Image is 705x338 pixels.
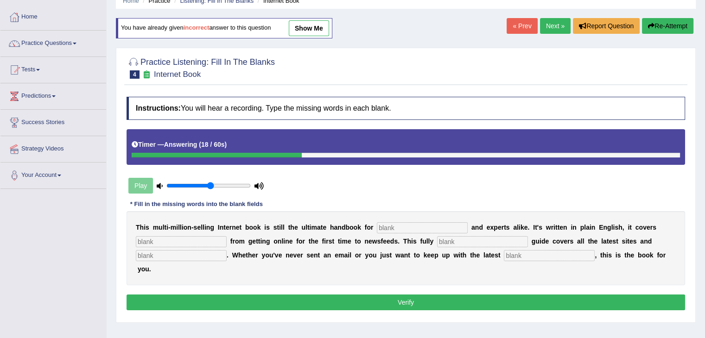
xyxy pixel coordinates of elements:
[323,224,326,231] b: e
[611,224,613,231] b: l
[349,251,351,259] b: l
[140,224,144,231] b: h
[182,224,184,231] b: i
[337,224,342,231] b: n
[338,251,344,259] b: m
[599,224,603,231] b: E
[178,224,180,231] b: l
[357,238,361,245] b: o
[210,224,214,231] b: g
[301,224,305,231] b: u
[628,224,629,231] b: i
[203,224,204,231] b: l
[171,224,176,231] b: m
[458,251,460,259] b: i
[327,251,331,259] b: n
[330,224,334,231] b: h
[266,224,270,231] b: s
[653,224,656,231] b: s
[581,238,583,245] b: l
[294,224,298,231] b: e
[357,224,361,231] b: k
[342,224,346,231] b: d
[354,224,358,231] b: o
[647,224,650,231] b: e
[159,224,163,231] b: u
[613,224,615,231] b: i
[524,224,528,231] b: e
[622,224,624,231] b: ,
[545,238,549,245] b: e
[625,238,627,245] b: i
[622,238,625,245] b: s
[197,224,201,231] b: e
[368,238,372,245] b: e
[242,251,246,259] b: e
[176,224,178,231] b: i
[413,238,417,245] b: s
[609,238,612,245] b: e
[252,238,256,245] b: e
[583,238,584,245] b: l
[618,224,622,231] b: h
[136,250,227,261] input: blank
[368,251,373,259] b: o
[136,224,140,231] b: T
[324,251,327,259] b: a
[239,224,241,231] b: t
[364,238,368,245] b: n
[338,238,340,245] b: t
[283,224,285,231] b: l
[194,224,197,231] b: s
[365,224,367,231] b: f
[426,238,428,245] b: l
[377,238,381,245] b: s
[416,251,420,259] b: o
[285,238,289,245] b: n
[278,238,282,245] b: n
[201,224,203,231] b: l
[588,238,590,245] b: t
[442,251,446,259] b: u
[414,251,416,259] b: t
[373,251,377,259] b: u
[395,251,400,259] b: w
[567,238,570,245] b: r
[184,25,210,31] b: incorrect
[633,238,637,245] b: s
[289,20,329,36] a: show me
[591,224,596,231] b: n
[0,110,106,133] a: Success Stories
[494,224,498,231] b: p
[0,163,106,186] a: Your Account
[260,238,262,245] b: i
[650,224,653,231] b: r
[359,251,361,259] b: r
[348,251,349,259] b: i
[329,238,332,245] b: s
[307,224,310,231] b: t
[232,251,238,259] b: W
[607,238,609,245] b: t
[311,224,317,231] b: m
[166,224,168,231] b: i
[471,224,475,231] b: a
[127,56,275,79] h2: Practice Listening: Fill In The Blanks
[220,224,224,231] b: n
[502,224,504,231] b: r
[546,224,551,231] b: w
[586,224,590,231] b: a
[365,251,369,259] b: y
[223,224,226,231] b: t
[225,141,227,148] b: )
[381,238,383,245] b: f
[132,141,227,148] h5: Timer —
[230,238,233,245] b: f
[603,238,607,245] b: a
[387,238,390,245] b: e
[394,238,398,245] b: s
[521,224,524,231] b: k
[136,104,181,112] b: Instructions:
[249,224,253,231] b: o
[239,238,244,245] b: m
